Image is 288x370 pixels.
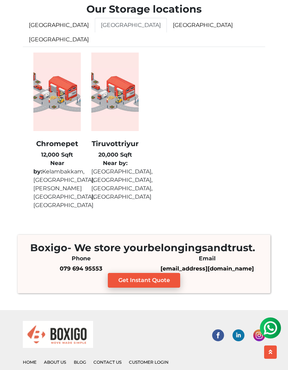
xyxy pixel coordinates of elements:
[60,265,102,272] a: 079 694 95553
[228,242,255,254] span: trust.
[253,329,265,341] img: instagram-social-links
[91,139,139,148] h2: Tiruvottriyur
[91,159,139,201] p: [GEOGRAPHIC_DATA], [GEOGRAPHIC_DATA], [GEOGRAPHIC_DATA], [GEOGRAPHIC_DATA]
[44,359,66,365] a: About Us
[33,53,81,131] img: warehouse-image
[233,329,244,341] img: linked-in-social-links
[148,242,207,254] span: belongings
[91,53,139,131] img: warehouse-image
[25,242,263,254] h3: - We store your and
[23,3,265,15] h2: Our Storage locations
[23,32,95,47] a: [GEOGRAPHIC_DATA]
[212,329,224,341] img: facebook-social-links
[103,160,127,166] b: Near by:
[167,18,239,33] a: [GEOGRAPHIC_DATA]
[23,359,37,365] a: Home
[93,359,122,365] a: Contact Us
[33,139,81,148] h2: Chromepet
[7,7,21,21] img: whatsapp-icon.svg
[161,265,254,272] a: [EMAIL_ADDRESS][DOMAIN_NAME]
[23,321,93,348] img: boxigo_logo_small
[108,273,181,288] a: Get Instant Quote
[129,359,169,365] a: Customer Login
[95,18,167,33] a: [GEOGRAPHIC_DATA]
[264,345,277,359] button: scroll up
[23,255,139,262] h6: Phone
[149,255,265,262] h6: Email
[98,151,132,158] b: 20,000 Sqft
[74,359,86,365] a: Blog
[33,159,81,210] p: Kelambakkam, [GEOGRAPHIC_DATA], [PERSON_NAME][GEOGRAPHIC_DATA], [GEOGRAPHIC_DATA]
[23,18,95,33] a: [GEOGRAPHIC_DATA]
[30,242,67,254] span: Boxigo
[41,151,73,158] b: 12,000 Sqft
